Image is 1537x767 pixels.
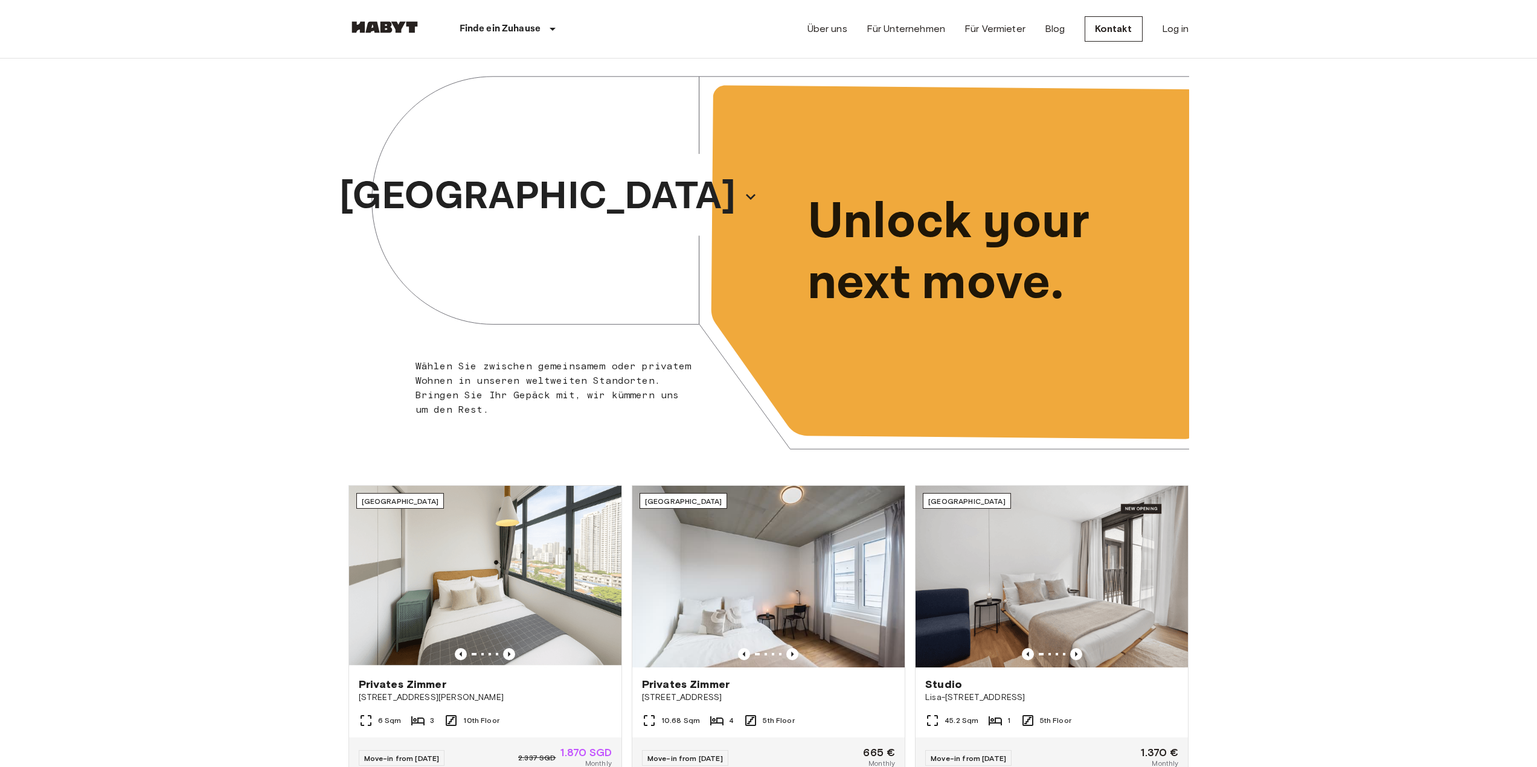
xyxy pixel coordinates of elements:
[1045,22,1065,36] a: Blog
[738,648,750,660] button: Previous image
[359,677,446,692] span: Privates Zimmer
[518,753,556,763] span: 2.337 SGD
[642,692,895,704] span: [STREET_ADDRESS]
[642,677,730,692] span: Privates Zimmer
[378,715,402,726] span: 6 Sqm
[349,486,621,667] img: Marketing picture of unit SG-01-116-001-02
[463,715,499,726] span: 10th Floor
[964,22,1025,36] a: Für Vermieter
[763,715,794,726] span: 5th Floor
[786,648,798,660] button: Previous image
[1141,747,1178,758] span: 1.370 €
[1040,715,1071,726] span: 5th Floor
[661,715,700,726] span: 10.68 Sqm
[925,677,962,692] span: Studio
[807,22,847,36] a: Über uns
[945,715,978,726] span: 45.2 Sqm
[1162,22,1189,36] a: Log in
[645,497,722,506] span: [GEOGRAPHIC_DATA]
[339,168,736,226] p: [GEOGRAPHIC_DATA]
[729,715,734,726] span: 4
[359,692,612,704] span: [STREET_ADDRESS][PERSON_NAME]
[647,754,723,763] span: Move-in from [DATE]
[1007,715,1010,726] span: 1
[416,359,693,417] p: Wählen Sie zwischen gemeinsamem oder privatem Wohnen in unseren weltweiten Standorten. Bringen Si...
[931,754,1006,763] span: Move-in from [DATE]
[863,747,895,758] span: 665 €
[503,648,515,660] button: Previous image
[1022,648,1034,660] button: Previous image
[867,22,945,36] a: Für Unternehmen
[335,164,762,229] button: [GEOGRAPHIC_DATA]
[1085,16,1143,42] a: Kontakt
[925,692,1178,704] span: Lisa-[STREET_ADDRESS]
[348,21,421,33] img: Habyt
[632,486,905,667] img: Marketing picture of unit DE-04-037-026-03Q
[560,747,611,758] span: 1.870 SGD
[430,715,434,726] span: 3
[928,497,1006,506] span: [GEOGRAPHIC_DATA]
[460,22,541,36] p: Finde ein Zuhause
[455,648,467,660] button: Previous image
[362,497,439,506] span: [GEOGRAPHIC_DATA]
[1070,648,1082,660] button: Previous image
[916,486,1188,667] img: Marketing picture of unit DE-01-489-503-001
[807,192,1170,314] p: Unlock your next move.
[364,754,440,763] span: Move-in from [DATE]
